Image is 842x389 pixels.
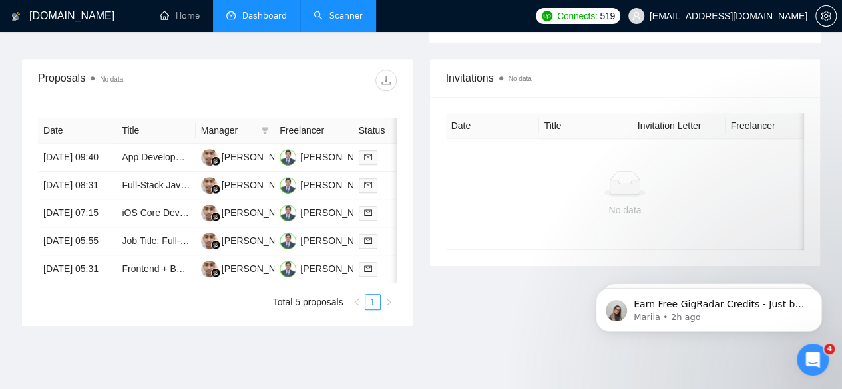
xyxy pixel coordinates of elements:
[242,10,287,21] span: Dashboard
[116,227,195,255] td: Job Title: Full-Stack Developer for SaaS Quoting & Scheduling Platform (Ongoing Work)
[364,209,372,217] span: mail
[116,199,195,227] td: iOS Core Developer (Swift/SwiftUI, API Integrations)
[576,260,842,353] iframe: Intercom notifications message
[365,295,380,309] a: 1
[201,149,218,166] img: AI
[273,294,343,310] li: Total 5 proposals
[201,261,218,277] img: AI
[222,178,298,192] div: [PERSON_NAME]
[539,113,632,139] th: Title
[280,235,456,245] a: MA[PERSON_NAME] [PERSON_NAME]
[211,212,220,221] img: gigradar-bm.png
[364,237,372,245] span: mail
[280,179,456,190] a: MA[PERSON_NAME] [PERSON_NAME]
[509,75,532,82] span: No data
[280,151,456,162] a: MA[PERSON_NAME] [PERSON_NAME]
[274,118,353,144] th: Freelancer
[160,10,200,21] a: homeHome
[258,120,272,140] span: filter
[457,203,794,217] div: No data
[201,235,298,245] a: AI[PERSON_NAME]
[211,268,220,277] img: gigradar-bm.png
[280,207,456,217] a: MA[PERSON_NAME] [PERSON_NAME]
[38,144,116,172] td: [DATE] 09:40
[201,233,218,249] img: AI
[222,205,298,220] div: [PERSON_NAME]
[122,207,337,218] a: iOS Core Developer (Swift/SwiftUI, API Integrations)
[446,70,805,86] span: Invitations
[600,9,614,23] span: 519
[797,344,829,376] iframe: Intercom live chat
[116,255,195,283] td: Frontend + Backend Developer to Build Modular Tutoring Website Using Wasp Open SaaS Template
[365,294,381,310] li: 1
[349,294,365,310] button: left
[196,118,274,144] th: Manager
[38,227,116,255] td: [DATE] 05:55
[201,151,298,162] a: AI[PERSON_NAME]
[100,76,123,83] span: No data
[122,180,487,190] a: Full‑Stack JavaScript Developer (React + Node) to Clean Up/Finish Drone Data Platform
[381,294,397,310] li: Next Page
[116,144,195,172] td: App Development for Personal Story Cataloguing
[38,255,116,283] td: [DATE] 05:31
[726,113,819,139] th: Freelancer
[375,70,397,91] button: download
[815,5,837,27] button: setting
[222,233,298,248] div: [PERSON_NAME]
[359,123,413,138] span: Status
[38,172,116,199] td: [DATE] 08:31
[201,123,256,138] span: Manager
[364,153,372,161] span: mail
[353,298,361,306] span: left
[300,150,456,164] div: [PERSON_NAME] [PERSON_NAME]
[557,9,597,23] span: Connects:
[122,263,536,274] a: Frontend + Backend Developer to Build Modular Tutoring Website Using Wasp Open SaaS Template
[542,11,552,21] img: upwork-logo.png
[280,177,296,194] img: MA
[364,265,372,273] span: mail
[201,205,218,221] img: AI
[222,261,298,276] div: [PERSON_NAME]
[815,11,837,21] a: setting
[11,6,21,27] img: logo
[364,181,372,189] span: mail
[376,75,396,86] span: download
[280,263,456,273] a: MA[PERSON_NAME] [PERSON_NAME]
[349,294,365,310] li: Previous Page
[280,233,296,249] img: MA
[222,150,298,164] div: [PERSON_NAME]
[226,11,236,20] span: dashboard
[300,205,456,220] div: [PERSON_NAME] [PERSON_NAME]
[38,118,116,144] th: Date
[261,126,269,134] span: filter
[280,261,296,277] img: MA
[632,11,641,21] span: user
[381,294,397,310] button: right
[300,178,456,192] div: [PERSON_NAME] [PERSON_NAME]
[38,199,116,227] td: [DATE] 07:15
[816,11,836,21] span: setting
[280,149,296,166] img: MA
[211,240,220,249] img: gigradar-bm.png
[116,172,195,199] td: Full‑Stack JavaScript Developer (React + Node) to Clean Up/Finish Drone Data Platform
[201,263,298,273] a: AI[PERSON_NAME]
[201,177,218,194] img: AI
[824,344,835,354] span: 4
[38,70,217,91] div: Proposals
[116,118,195,144] th: Title
[446,113,539,139] th: Date
[385,298,393,306] span: right
[122,152,325,162] a: App Development for Personal Story Cataloguing
[122,235,485,246] a: Job Title: Full-Stack Developer for SaaS Quoting & Scheduling Platform (Ongoing Work)
[314,10,363,21] a: searchScanner
[201,179,298,190] a: AI[PERSON_NAME]
[201,207,298,217] a: AI[PERSON_NAME]
[280,205,296,221] img: MA
[211,184,220,194] img: gigradar-bm.png
[300,233,456,248] div: [PERSON_NAME] [PERSON_NAME]
[300,261,456,276] div: [PERSON_NAME] [PERSON_NAME]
